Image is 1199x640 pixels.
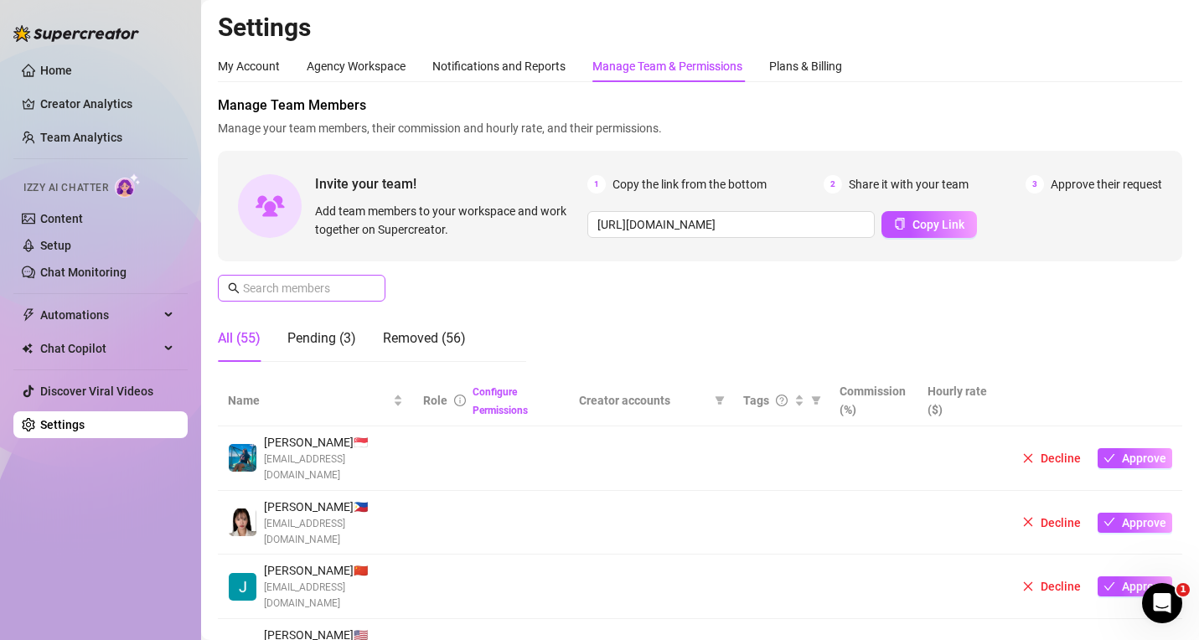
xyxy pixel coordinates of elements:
[40,90,174,117] a: Creator Analytics
[22,343,33,354] img: Chat Copilot
[808,388,824,413] span: filter
[711,388,728,413] span: filter
[40,266,127,279] a: Chat Monitoring
[1122,516,1166,529] span: Approve
[218,95,1182,116] span: Manage Team Members
[1041,452,1081,465] span: Decline
[40,131,122,144] a: Team Analytics
[1098,576,1172,596] button: Approve
[1016,513,1088,533] button: Decline
[592,57,742,75] div: Manage Team & Permissions
[315,173,587,194] span: Invite your team!
[218,119,1182,137] span: Manage your team members, their commission and hourly rate, and their permissions.
[115,173,141,198] img: AI Chatter
[229,508,256,536] img: Anne Margarett Rodriguez
[423,394,447,407] span: Role
[40,302,159,328] span: Automations
[40,418,85,431] a: Settings
[13,25,139,42] img: logo-BBDzfeDw.svg
[229,573,256,601] img: John Paul Carampatana
[287,328,356,348] div: Pending (3)
[715,395,725,405] span: filter
[1026,175,1044,194] span: 3
[432,57,566,75] div: Notifications and Reports
[776,395,788,406] span: question-circle
[40,64,72,77] a: Home
[612,175,767,194] span: Copy the link from the bottom
[264,516,403,548] span: [EMAIL_ADDRESS][DOMAIN_NAME]
[243,279,362,297] input: Search members
[218,12,1182,44] h2: Settings
[40,239,71,252] a: Setup
[824,175,842,194] span: 2
[743,391,769,410] span: Tags
[587,175,606,194] span: 1
[40,385,153,398] a: Discover Viral Videos
[1041,516,1081,529] span: Decline
[40,335,159,362] span: Chat Copilot
[1016,448,1088,468] button: Decline
[1022,516,1034,528] span: close
[228,282,240,294] span: search
[769,57,842,75] div: Plans & Billing
[1051,175,1162,194] span: Approve their request
[912,218,964,231] span: Copy Link
[849,175,969,194] span: Share it with your team
[264,561,403,580] span: [PERSON_NAME] 🇨🇳
[40,212,83,225] a: Content
[829,375,917,426] th: Commission (%)
[454,395,466,406] span: info-circle
[1098,513,1172,533] button: Approve
[917,375,1005,426] th: Hourly rate ($)
[218,375,413,426] th: Name
[228,391,390,410] span: Name
[307,57,406,75] div: Agency Workspace
[22,308,35,322] span: thunderbolt
[1103,581,1115,592] span: check
[315,202,581,239] span: Add team members to your workspace and work together on Supercreator.
[894,218,906,230] span: copy
[1041,580,1081,593] span: Decline
[264,580,403,612] span: [EMAIL_ADDRESS][DOMAIN_NAME]
[1016,576,1088,596] button: Decline
[23,180,108,196] span: Izzy AI Chatter
[881,211,977,238] button: Copy Link
[1122,452,1166,465] span: Approve
[1098,448,1172,468] button: Approve
[264,433,403,452] span: [PERSON_NAME] 🇸🇬
[264,452,403,483] span: [EMAIL_ADDRESS][DOMAIN_NAME]
[1103,516,1115,528] span: check
[1176,583,1190,596] span: 1
[1103,452,1115,464] span: check
[811,395,821,405] span: filter
[218,57,280,75] div: My Account
[473,386,528,416] a: Configure Permissions
[1022,581,1034,592] span: close
[229,444,256,472] img: Haydee Joy Gentiles
[264,498,403,516] span: [PERSON_NAME] 🇵🇭
[1122,580,1166,593] span: Approve
[1142,583,1182,623] iframe: Intercom live chat
[1022,452,1034,464] span: close
[383,328,466,348] div: Removed (56)
[579,391,708,410] span: Creator accounts
[218,328,261,348] div: All (55)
